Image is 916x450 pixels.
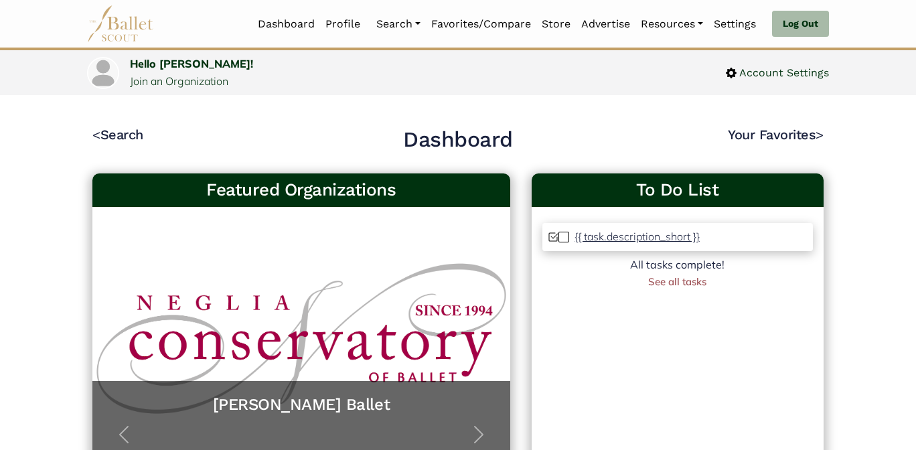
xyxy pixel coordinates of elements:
a: Store [536,10,576,38]
a: Search [371,10,426,38]
p: {{ task.description_short }} [575,230,700,243]
a: Dashboard [252,10,320,38]
a: To Do List [542,179,813,202]
a: Resources [635,10,708,38]
code: < [92,126,100,143]
a: Account Settings [726,64,829,82]
a: Hello [PERSON_NAME]! [130,57,253,70]
a: Log Out [772,11,829,37]
a: Join an Organization [130,74,228,88]
a: Favorites/Compare [426,10,536,38]
a: [PERSON_NAME] Ballet [106,394,497,415]
a: Settings [708,10,761,38]
img: profile picture [88,58,118,88]
a: Your Favorites> [728,127,824,143]
a: See all tasks [648,275,706,288]
code: > [816,126,824,143]
a: Advertise [576,10,635,38]
span: Account Settings [737,64,829,82]
a: <Search [92,127,143,143]
div: All tasks complete! [542,256,813,274]
a: Profile [320,10,366,38]
h3: Featured Organizations [103,179,500,202]
h2: Dashboard [403,126,513,154]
